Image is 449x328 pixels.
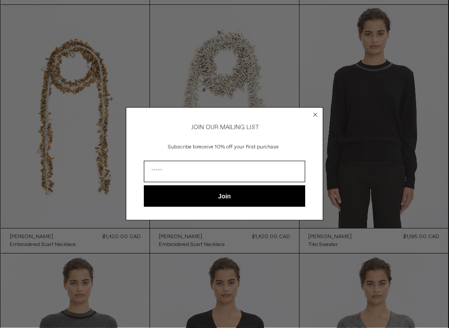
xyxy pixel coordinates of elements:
[311,111,320,119] button: Close dialog
[144,161,305,182] input: Email
[197,144,279,151] span: receive 10% off your first purchase
[168,144,197,151] span: Subscribe to
[144,185,305,207] button: Join
[190,124,259,132] span: JOIN OUR MAILING LIST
